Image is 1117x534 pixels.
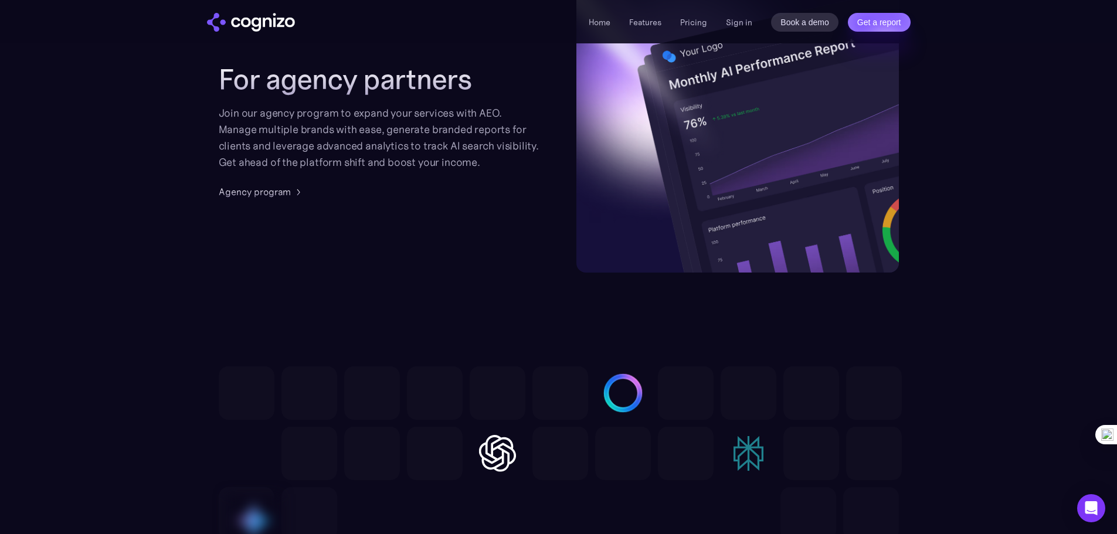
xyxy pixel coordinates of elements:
[848,13,911,32] a: Get a report
[1101,428,1113,441] img: one_i.png
[589,17,610,28] a: Home
[207,13,295,32] a: home
[219,185,305,199] a: Agency program
[629,17,661,28] a: Features
[219,63,541,96] h2: For agency partners
[207,13,295,32] img: cognizo logo
[219,185,291,199] div: Agency program
[726,15,752,29] a: Sign in
[219,105,541,171] div: Join our agency program to expand your services with AEO. Manage multiple brands with ease, gener...
[1077,494,1105,522] div: Open Intercom Messenger
[680,17,707,28] a: Pricing
[771,13,838,32] a: Book a demo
